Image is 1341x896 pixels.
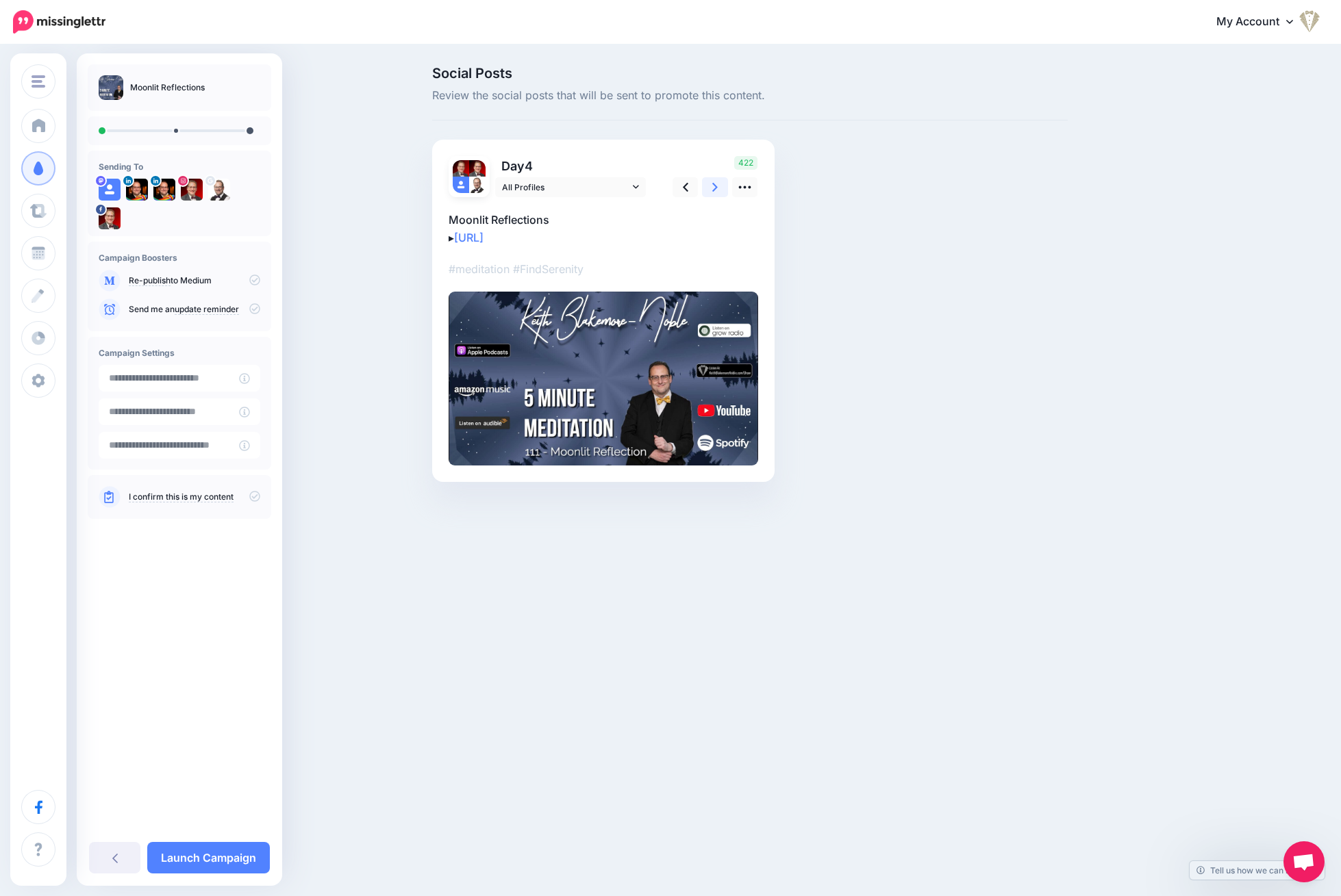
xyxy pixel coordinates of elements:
span: 422 [734,156,757,170]
a: update reminder [175,304,239,315]
p: to Medium [129,274,260,287]
a: [URL] [454,231,484,244]
img: 1718233506579-80238.png [126,179,148,201]
p: Moonlit Reflections ▸ [449,211,758,246]
span: Review the social posts that will be sent to promote this content. [432,87,1068,105]
h4: Campaign Boosters [99,253,260,263]
img: menu.png [32,75,45,88]
a: I confirm this is my content [129,491,234,502]
h4: Sending To [99,162,260,172]
h4: Campaign Settings [99,348,260,358]
img: ACg8ocJwVoX-yAG7u1RTniRa5JLPVRJbYNwsLo2a8TG1s4kNZQs96-c-80236.png [208,179,230,201]
img: Missinglettr [13,10,105,34]
a: Tell us how we can improve [1190,861,1325,880]
p: Day [495,156,648,176]
a: Re-publish [129,275,171,286]
img: user_default_image.png [453,177,469,193]
p: #meditation #FindSerenity [449,260,758,278]
img: 275428711_377541357708116_1637936994233307243_n-bsa138835.jpg [453,160,469,177]
img: 1718233506579-80238.png [153,179,175,201]
img: 275428711_377541357708116_1637936994233307243_n-bsa138835.jpg [99,207,121,229]
span: 4 [525,159,533,173]
a: Open chat [1283,841,1325,882]
p: Send me an [129,303,260,316]
span: All Profiles [502,180,629,194]
a: All Profiles [495,177,646,197]
img: ACg8ocJwVoX-yAG7u1RTniRa5JLPVRJbYNwsLo2a8TG1s4kNZQs96-c-80236.png [469,177,486,193]
a: My Account [1203,5,1320,39]
span: Social Posts [432,66,1068,80]
img: user_default_image.png [99,179,121,201]
img: 307420560_3213910148925171_8110774413433011461_n-bsa138836.jpg [469,160,486,177]
p: Moonlit Reflections [130,81,205,94]
img: 307420560_3213910148925171_8110774413433011461_n-bsa138836.jpg [181,179,203,201]
img: c82b962832bc49072a180e18d8526973.jpg [449,292,758,465]
img: c82b962832bc49072a180e18d8526973_thumb.jpg [99,75,123,100]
